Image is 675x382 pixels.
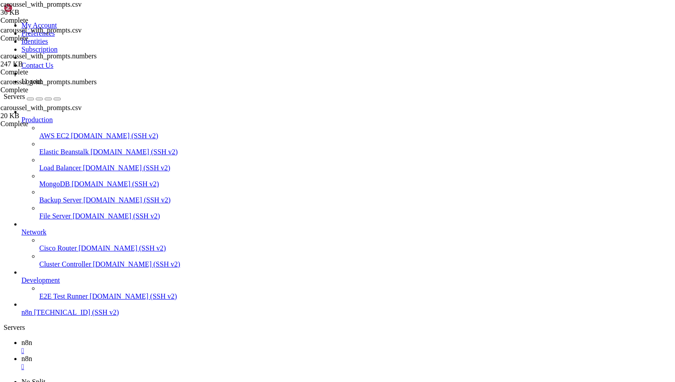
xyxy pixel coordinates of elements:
[0,104,90,120] span: caroussel_with_prompts.csv
[0,0,90,16] span: caroussel_with_prompts.csv
[0,52,97,60] span: caroussel_with_prompts.numbers
[0,8,90,16] div: 36 KB
[0,60,90,68] div: 247 KB
[0,78,97,86] span: caroussel_with_prompts.numbers
[0,0,82,8] span: caroussel_with_prompts.csv
[0,104,82,111] span: caroussel_with_prompts.csv
[0,26,82,34] span: caroussel_with_prompts.csv
[0,52,97,68] span: caroussel_with_prompts.numbers
[0,112,90,120] div: 20 KB
[0,16,90,25] div: Complete
[0,120,90,128] div: Complete
[0,34,90,42] div: Complete
[0,86,90,94] div: Complete
[0,68,90,76] div: Complete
